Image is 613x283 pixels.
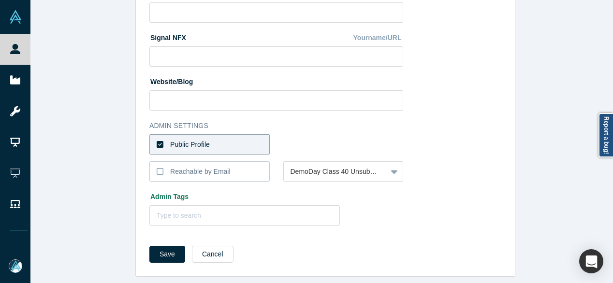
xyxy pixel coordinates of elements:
div: Yourname/URL [353,29,403,46]
label: Website/Blog [149,73,193,87]
div: Public Profile [170,140,210,150]
button: Save [149,246,185,263]
button: Cancel [192,246,234,263]
h3: Admin Settings [149,121,403,131]
label: Admin Tags [149,188,403,202]
label: Signal NFX [149,29,186,43]
img: Alchemist Vault Logo [9,10,22,24]
div: Reachable by Email [170,167,231,177]
a: Report a bug! [598,113,613,157]
img: Mia Scott's Account [9,259,22,273]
